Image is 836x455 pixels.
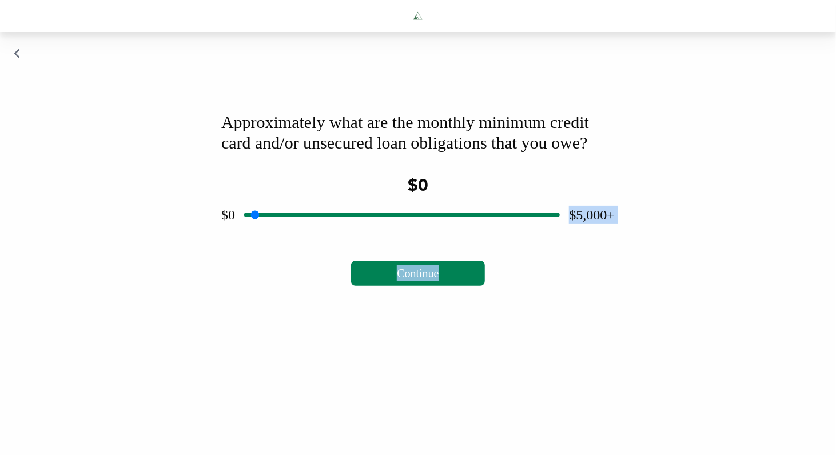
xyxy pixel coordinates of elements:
div: Approximately what are the monthly minimum credit card and/or unsecured loan obligations that you... [221,112,615,153]
a: Tryascend.com [341,9,495,23]
span: $0 [221,207,235,222]
span: $5,000+ [569,207,615,222]
img: Tryascend.com [412,10,424,23]
span: $0 [408,178,428,195]
button: Continue [351,261,484,286]
span: Continue [397,267,439,280]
